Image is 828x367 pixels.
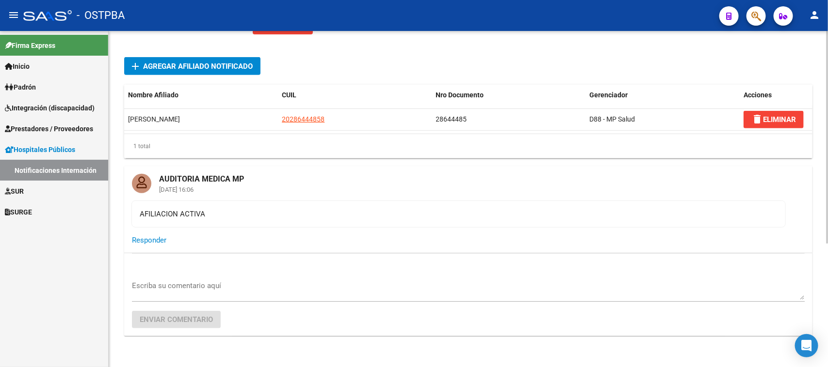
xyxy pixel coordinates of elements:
button: Enviar comentario [132,311,221,328]
span: Hospitales Públicos [5,144,75,155]
span: Acciones [744,91,772,99]
span: Padrón [5,82,36,92]
datatable-header-cell: CUIL [278,85,432,106]
mat-card-subtitle: [DATE] 16:06 [151,186,252,193]
span: Integración (discapacidad) [5,103,95,113]
span: 20286444858 [282,115,325,123]
span: Responder [132,236,166,245]
span: ELIMINAR [751,115,796,124]
span: Nro Documento [436,91,484,99]
span: SUR [5,186,24,197]
datatable-header-cell: Nombre Afiliado [124,85,278,106]
mat-icon: add [130,61,141,72]
datatable-header-cell: Gerenciador [586,85,740,106]
mat-icon: delete [751,113,763,125]
span: SURGE [5,207,32,217]
span: D88 - MP Salud [590,115,635,123]
span: Prestadores / Proveedores [5,123,93,134]
span: 28644485 [436,115,467,123]
datatable-header-cell: Acciones [740,85,812,106]
span: - OSTPBA [77,5,125,26]
span: Nombre Afiliado [128,91,179,99]
button: ELIMINAR [744,111,804,128]
mat-card-title: AUDITORIA MEDICA MP [151,166,252,184]
div: AFILIACION ACTIVA [140,209,778,219]
span: Gerenciador [590,91,628,99]
span: Firma Express [5,40,55,51]
div: Open Intercom Messenger [795,334,818,357]
button: Responder [132,231,166,249]
span: CROTTI HUGO ALBERTO [128,115,180,123]
div: 1 total [124,134,812,158]
span: Inicio [5,61,30,72]
datatable-header-cell: Nro Documento [432,85,586,106]
span: Enviar comentario [140,315,213,324]
span: Agregar Afiliado Notificado [143,62,253,71]
button: Agregar Afiliado Notificado [124,57,260,75]
mat-icon: person [809,9,820,21]
span: CUIL [282,91,296,99]
mat-icon: menu [8,9,19,21]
